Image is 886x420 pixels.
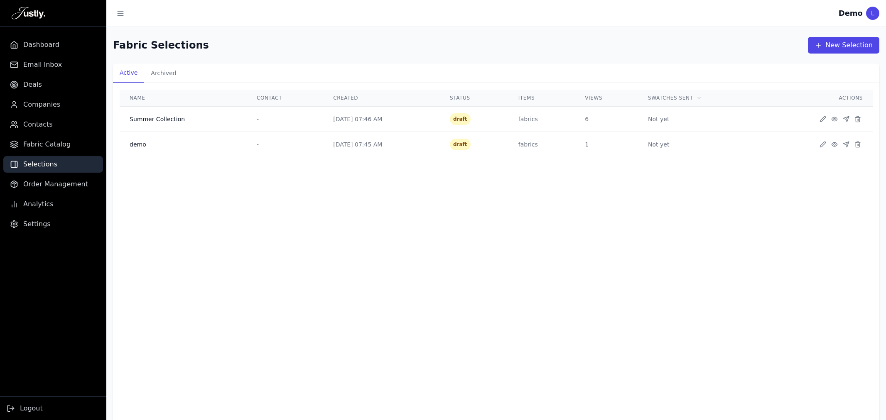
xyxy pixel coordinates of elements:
[839,7,863,19] div: Demo
[23,80,42,90] span: Deals
[130,140,237,149] div: demo
[818,114,828,124] button: Edit Selection
[648,116,669,122] span: Not yet
[648,141,669,148] span: Not yet
[323,90,440,107] th: Created
[257,115,313,123] div: -
[23,159,57,169] span: Selections
[450,113,471,125] span: draft
[808,37,879,54] button: New Selection
[113,63,144,83] button: Active
[508,132,575,157] td: fabrics
[120,90,247,107] th: Name
[113,6,128,21] button: Toggle sidebar
[3,116,103,133] a: Contacts
[3,176,103,193] a: Order Management
[763,90,873,107] th: Actions
[841,139,851,149] button: Share Selection
[113,39,209,52] h1: Fabric Selections
[247,90,323,107] th: Contact
[3,56,103,73] a: Email Inbox
[333,115,430,123] div: [DATE] 07:46 AM
[866,7,879,20] div: L
[830,114,839,124] button: Open Client Preview
[23,199,54,209] span: Analytics
[648,95,753,101] div: Swatches Sent
[3,76,103,93] a: Deals
[23,139,71,149] span: Fabric Catalog
[23,120,53,129] span: Contacts
[508,90,575,107] th: Items
[23,60,62,70] span: Email Inbox
[3,96,103,113] a: Companies
[257,140,313,149] div: -
[23,40,59,50] span: Dashboard
[575,107,638,132] td: 6
[23,179,88,189] span: Order Management
[3,37,103,53] a: Dashboard
[20,403,43,413] span: Logout
[23,219,51,229] span: Settings
[3,156,103,173] a: Selections
[12,7,45,20] img: Justly Logo
[333,140,430,149] div: [DATE] 07:45 AM
[3,196,103,212] a: Analytics
[3,216,103,232] a: Settings
[575,132,638,157] td: 1
[841,114,851,124] button: Share Selection
[7,403,43,413] button: Logout
[440,90,508,107] th: Status
[508,107,575,132] td: fabrics
[575,90,638,107] th: Views
[830,139,839,149] button: Open Client Preview
[818,139,828,149] button: Edit Selection
[3,136,103,153] a: Fabric Catalog
[144,63,183,83] button: Archived
[450,139,471,150] span: draft
[23,100,60,110] span: Companies
[130,115,237,123] div: Summer Collection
